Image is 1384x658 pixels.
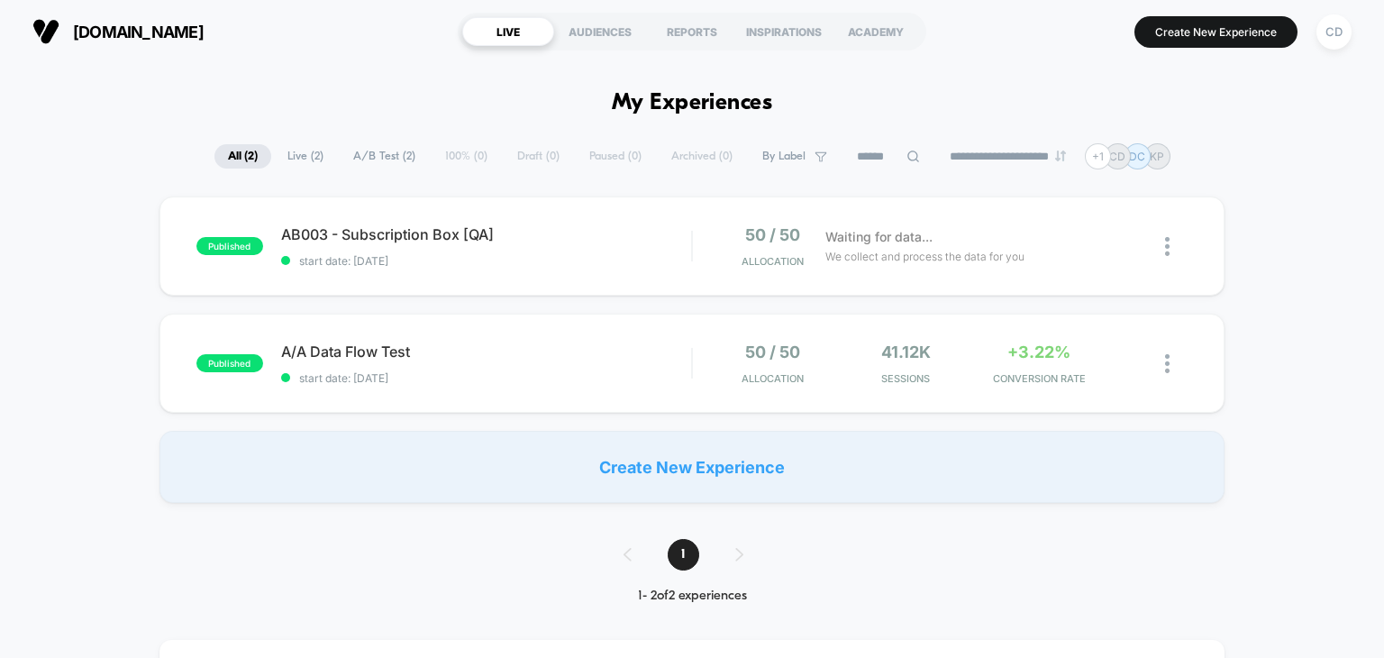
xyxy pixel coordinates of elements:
[825,227,933,247] span: Waiting for data...
[73,23,204,41] span: [DOMAIN_NAME]
[159,431,1225,503] div: Create New Experience
[462,17,554,46] div: LIVE
[281,371,692,385] span: start date: [DATE]
[1165,237,1170,256] img: close
[742,372,804,385] span: Allocation
[742,255,804,268] span: Allocation
[281,225,692,243] span: AB003 - Subscription Box [QA]
[196,237,263,255] span: published
[32,18,59,45] img: Visually logo
[1165,354,1170,373] img: close
[554,17,646,46] div: AUDIENCES
[612,90,773,116] h1: My Experiences
[196,354,263,372] span: published
[1129,150,1145,163] p: DC
[340,144,429,169] span: A/B Test ( 2 )
[1150,150,1164,163] p: KP
[881,343,931,361] span: 41.12k
[1109,150,1125,163] p: CD
[1316,14,1352,50] div: CD
[738,17,830,46] div: INSPIRATIONS
[830,17,922,46] div: ACADEMY
[646,17,738,46] div: REPORTS
[1055,151,1066,161] img: end
[274,144,337,169] span: Live ( 2 )
[668,539,699,571] span: 1
[843,372,968,385] span: Sessions
[977,372,1101,385] span: CONVERSION RATE
[1085,143,1111,169] div: + 1
[214,144,271,169] span: All ( 2 )
[281,343,692,361] span: A/A Data Flow Test
[1134,16,1297,48] button: Create New Experience
[825,248,1024,265] span: We collect and process the data for you
[745,343,800,361] span: 50 / 50
[762,150,806,163] span: By Label
[605,589,779,604] div: 1 - 2 of 2 experiences
[1311,14,1357,50] button: CD
[281,254,692,268] span: start date: [DATE]
[1007,343,1070,361] span: +3.22%
[745,225,800,244] span: 50 / 50
[27,17,209,46] button: [DOMAIN_NAME]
